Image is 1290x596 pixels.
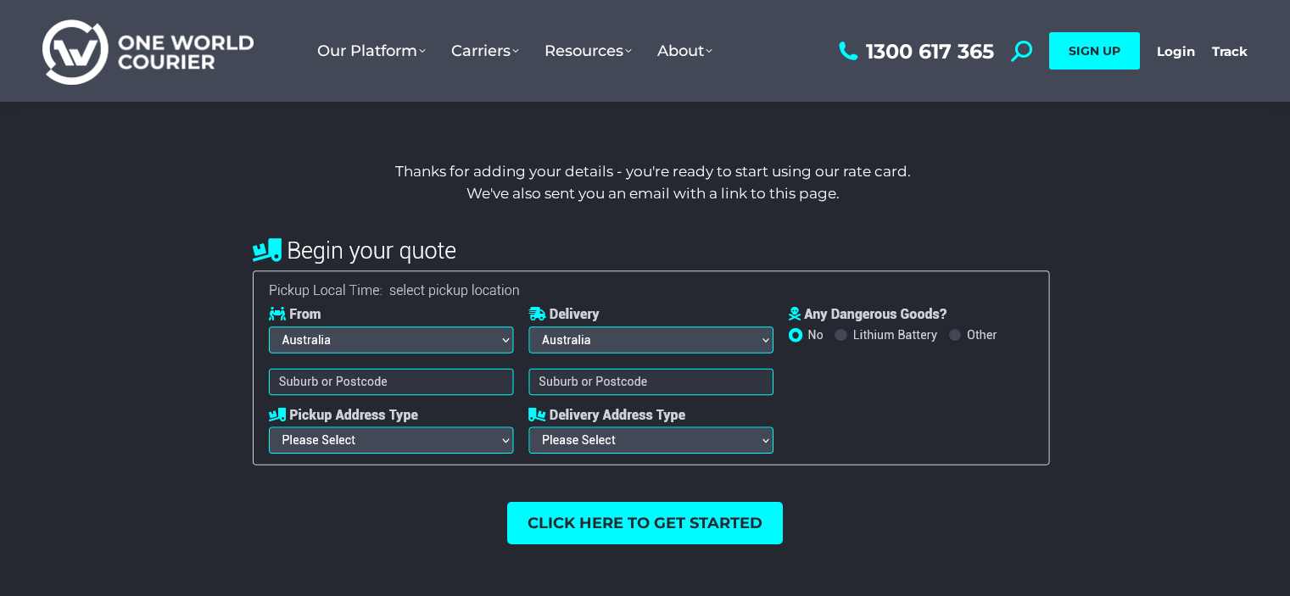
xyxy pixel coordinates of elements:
[657,42,712,60] span: About
[317,42,426,60] span: Our Platform
[544,42,632,60] span: Resources
[152,161,1154,204] h4: Thanks for adding your details - you're ready to start using our rate card. We've also sent you a...
[1212,43,1248,59] a: Track
[532,25,645,77] a: Resources
[645,25,725,77] a: About
[438,25,532,77] a: Carriers
[1157,43,1195,59] a: Login
[507,502,783,544] a: Click here to get started
[42,17,254,86] img: One World Courier
[304,25,438,77] a: Our Platform
[451,42,519,60] span: Carriers
[227,221,1064,485] img: freight quote calculator one world courier
[1049,32,1140,70] a: SIGN UP
[1069,43,1120,58] span: SIGN UP
[835,41,994,62] a: 1300 617 365
[528,515,762,531] span: Click here to get started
